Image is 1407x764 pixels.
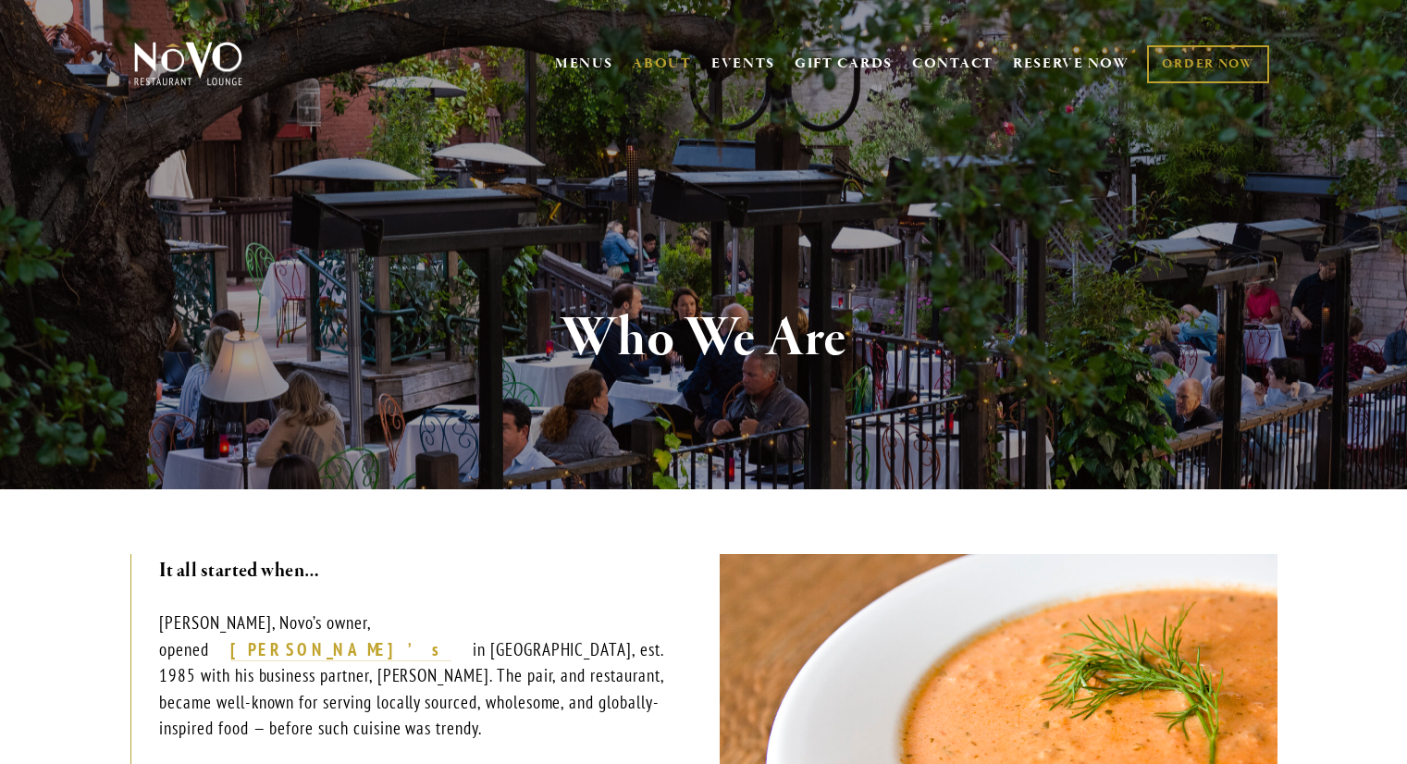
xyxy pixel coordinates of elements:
a: MENUS [555,55,613,73]
a: GIFT CARDS [795,46,893,81]
p: [PERSON_NAME], Novo’s owner, opened in [GEOGRAPHIC_DATA], est. 1985 with his business partner, [P... [159,610,687,742]
img: Novo Restaurant &amp; Lounge [130,41,246,87]
a: ORDER NOW [1147,45,1268,83]
a: [PERSON_NAME]’s [230,638,451,662]
a: RESERVE NOW [1013,46,1129,81]
strong: [PERSON_NAME]’s [230,638,451,660]
strong: Who We Are [561,303,847,374]
strong: It all started when… [159,558,320,584]
a: ABOUT [632,55,692,73]
a: EVENTS [711,55,775,73]
a: CONTACT [912,46,994,81]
